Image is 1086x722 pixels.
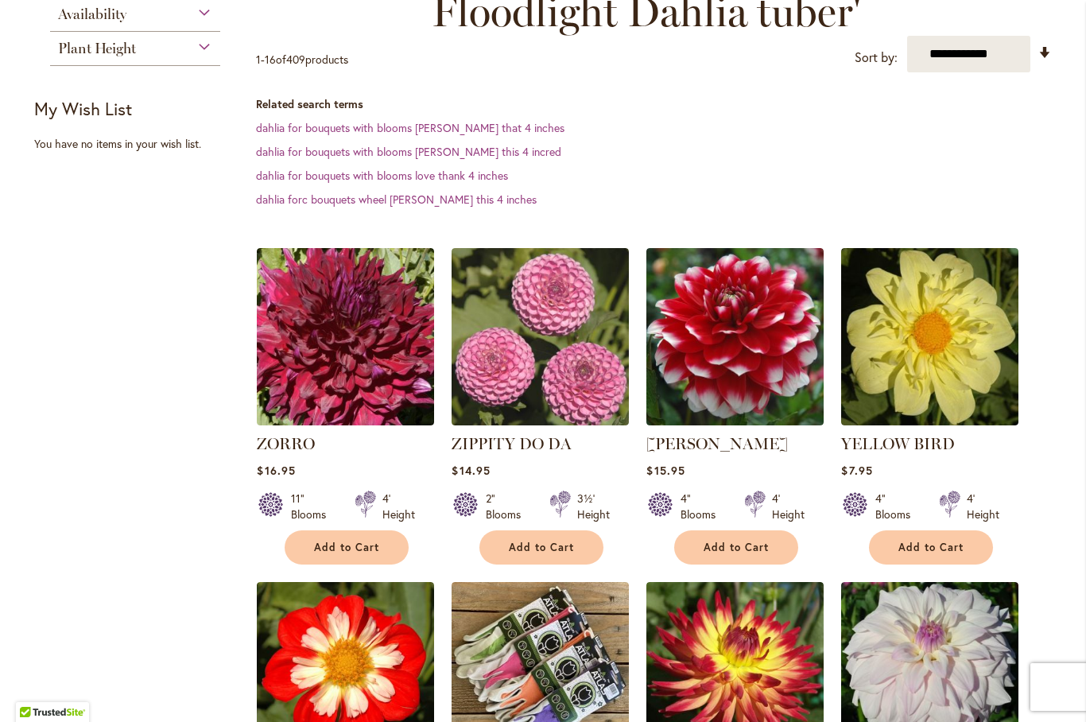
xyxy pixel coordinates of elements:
[265,52,276,67] span: 16
[875,491,920,522] div: 4" Blooms
[257,413,434,429] a: Zorro
[646,248,824,425] img: ZAKARY ROBERT
[646,434,788,453] a: [PERSON_NAME]
[898,541,964,554] span: Add to Cart
[855,43,898,72] label: Sort by:
[452,413,629,429] a: ZIPPITY DO DA
[509,541,574,554] span: Add to Cart
[967,491,999,522] div: 4' Height
[314,541,379,554] span: Add to Cart
[452,463,490,478] span: $14.95
[646,463,685,478] span: $15.95
[12,666,56,710] iframe: Launch Accessibility Center
[646,413,824,429] a: ZAKARY ROBERT
[869,530,993,565] button: Add to Cart
[256,96,1052,112] dt: Related search terms
[256,144,561,159] a: dahlia for bouquets with blooms [PERSON_NAME] this 4 incred
[674,530,798,565] button: Add to Cart
[841,248,1018,425] img: YELLOW BIRD
[577,491,610,522] div: 3½' Height
[452,434,572,453] a: ZIPPITY DO DA
[291,491,335,522] div: 11" Blooms
[256,192,537,207] a: dahlia forc bouquets wheel [PERSON_NAME] this 4 inches
[58,6,126,23] span: Availability
[256,168,508,183] a: dahlia for bouquets with blooms love thank 4 inches
[257,463,295,478] span: $16.95
[681,491,725,522] div: 4" Blooms
[256,120,564,135] a: dahlia for bouquets with blooms [PERSON_NAME] that 4 inches
[382,491,415,522] div: 4' Height
[285,530,409,565] button: Add to Cart
[486,491,530,522] div: 2" Blooms
[841,413,1018,429] a: YELLOW BIRD
[257,434,315,453] a: ZORRO
[841,463,872,478] span: $7.95
[256,47,348,72] p: - of products
[256,52,261,67] span: 1
[452,248,629,425] img: ZIPPITY DO DA
[257,248,434,425] img: Zorro
[841,434,955,453] a: YELLOW BIRD
[704,541,769,554] span: Add to Cart
[58,40,136,57] span: Plant Height
[286,52,305,67] span: 409
[479,530,603,565] button: Add to Cart
[34,97,132,120] strong: My Wish List
[34,136,246,152] div: You have no items in your wish list.
[772,491,805,522] div: 4' Height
